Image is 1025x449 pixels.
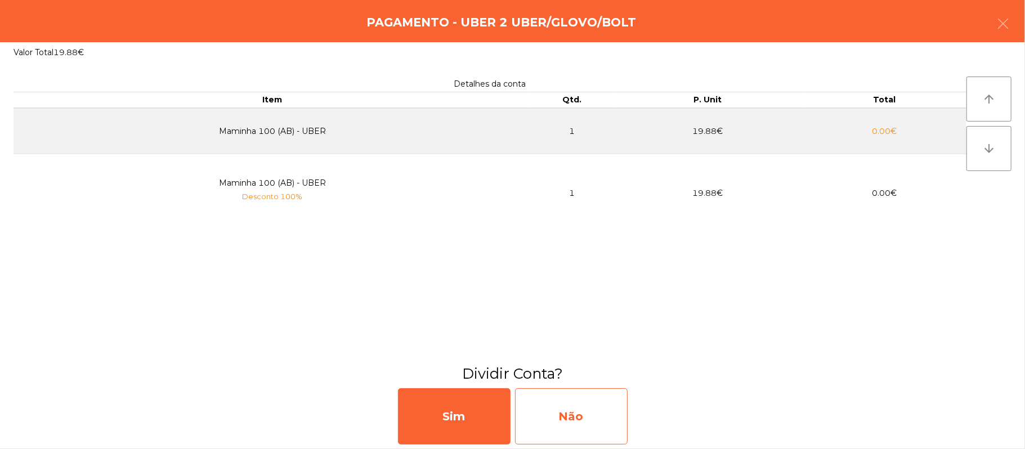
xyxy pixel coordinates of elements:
[531,154,614,232] td: 1
[872,126,897,136] span: 0.00€
[982,142,996,155] i: arrow_downward
[366,14,636,31] h4: Pagamento - UBER 2 UBER/GLOVO/BOLT
[802,154,966,232] td: 0.00€
[531,92,614,108] th: Qtd.
[614,154,802,232] td: 19.88€
[20,191,525,203] p: Desconto 100%
[531,108,614,154] td: 1
[8,363,1017,384] h3: Dividir Conta?
[966,126,1011,171] button: arrow_downward
[398,388,511,444] div: Sim
[966,77,1011,122] button: arrow_upward
[515,388,628,444] div: Não
[14,108,531,154] td: Maminha 100 (AB) - UBER
[614,92,802,108] th: P. Unit
[454,79,526,89] span: Detalhes da conta
[14,154,531,232] td: Maminha 100 (AB) - UBER
[14,47,53,57] span: Valor Total
[53,47,84,57] span: 19.88€
[614,108,802,154] td: 19.88€
[14,92,531,108] th: Item
[802,92,966,108] th: Total
[982,92,996,106] i: arrow_upward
